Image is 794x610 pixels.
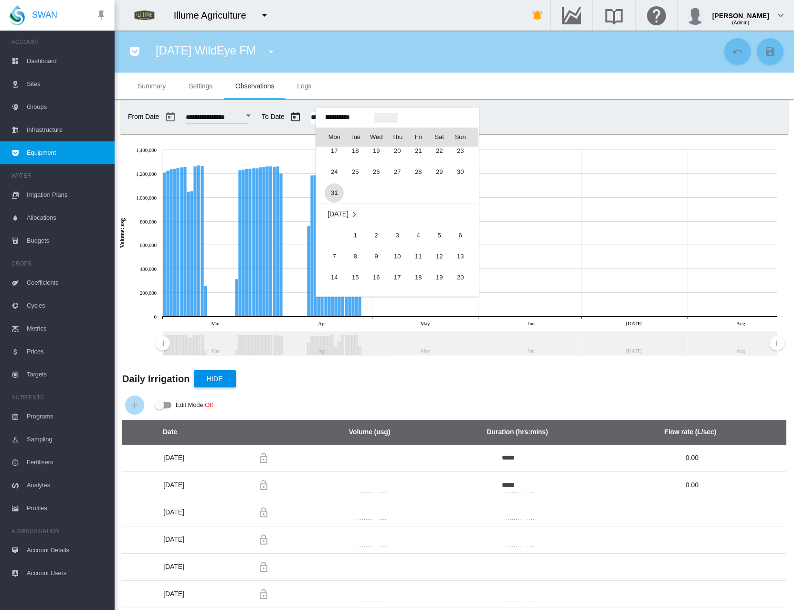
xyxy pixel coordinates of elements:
td: Tuesday March 25 2025 [345,161,366,182]
td: Friday April 18 2025 [408,267,429,288]
span: 16 [367,268,386,287]
td: Friday March 28 2025 [408,161,429,182]
th: Thu [387,128,408,147]
span: 19 [430,268,449,287]
span: 20 [451,268,470,287]
md-calendar: Calendar [316,128,478,296]
tr: Week undefined [316,203,478,225]
span: 28 [409,162,428,182]
td: April 2025 [316,203,478,225]
th: Sun [450,128,478,147]
td: Sunday April 13 2025 [450,246,478,267]
td: Monday March 24 2025 [316,161,345,182]
td: Tuesday April 22 2025 [345,288,366,309]
span: 8 [346,247,365,266]
td: Tuesday March 18 2025 [345,140,366,161]
tr: Week 4 [316,140,478,161]
td: Wednesday April 9 2025 [366,246,387,267]
td: Sunday March 30 2025 [450,161,478,182]
span: 12 [430,247,449,266]
span: 22 [430,141,449,161]
td: Thursday April 10 2025 [387,246,408,267]
td: Friday April 4 2025 [408,225,429,246]
span: 22 [346,289,365,308]
th: Wed [366,128,387,147]
span: 17 [388,268,407,287]
td: Saturday March 29 2025 [429,161,450,182]
span: 25 [346,162,365,182]
td: Monday April 7 2025 [316,246,345,267]
span: 27 [451,289,470,308]
td: Monday April 21 2025 [316,288,345,309]
span: 23 [367,289,386,308]
td: Saturday March 22 2025 [429,140,450,161]
span: 18 [346,141,365,161]
span: 25 [409,289,428,308]
th: Fri [408,128,429,147]
span: 9 [367,247,386,266]
td: Monday March 31 2025 [316,182,345,204]
td: Tuesday April 8 2025 [345,246,366,267]
td: Monday April 14 2025 [316,267,345,288]
span: 26 [367,162,386,182]
td: Thursday April 17 2025 [387,267,408,288]
span: [DATE] [328,210,348,218]
tr: Week 3 [316,267,478,288]
span: 11 [409,247,428,266]
span: 29 [430,162,449,182]
tr: Week 2 [316,246,478,267]
td: Thursday April 3 2025 [387,225,408,246]
span: 24 [388,289,407,308]
span: 14 [325,268,344,287]
td: Friday March 21 2025 [408,140,429,161]
span: 10 [388,247,407,266]
span: 7 [325,247,344,266]
span: 6 [451,226,470,245]
span: 26 [430,289,449,308]
span: 31 [325,183,344,203]
td: Thursday March 27 2025 [387,161,408,182]
span: 21 [409,141,428,161]
td: Wednesday March 19 2025 [366,140,387,161]
span: 17 [325,141,344,161]
td: Tuesday April 15 2025 [345,267,366,288]
span: 15 [346,268,365,287]
td: Sunday April 20 2025 [450,267,478,288]
th: Sat [429,128,450,147]
th: Mon [316,128,345,147]
span: 23 [451,141,470,161]
span: 18 [409,268,428,287]
span: 5 [430,226,449,245]
td: Wednesday March 26 2025 [366,161,387,182]
td: Thursday March 20 2025 [387,140,408,161]
td: Sunday April 27 2025 [450,288,478,309]
span: 3 [388,226,407,245]
tr: Week 1 [316,225,478,246]
td: Saturday April 5 2025 [429,225,450,246]
span: 2 [367,226,386,245]
span: 19 [367,141,386,161]
span: 4 [409,226,428,245]
td: Monday March 17 2025 [316,140,345,161]
span: 24 [325,162,344,182]
td: Wednesday April 16 2025 [366,267,387,288]
td: Saturday April 19 2025 [429,267,450,288]
span: 30 [451,162,470,182]
td: Sunday April 6 2025 [450,225,478,246]
span: 20 [388,141,407,161]
span: 1 [346,226,365,245]
td: Friday April 11 2025 [408,246,429,267]
td: Saturday April 26 2025 [429,288,450,309]
td: Friday April 25 2025 [408,288,429,309]
tr: Week 4 [316,288,478,309]
td: Tuesday April 1 2025 [345,225,366,246]
span: 21 [325,289,344,308]
td: Thursday April 24 2025 [387,288,408,309]
td: Wednesday April 2 2025 [366,225,387,246]
td: Wednesday April 23 2025 [366,288,387,309]
tr: Week 5 [316,161,478,182]
th: Tue [345,128,366,147]
span: 13 [451,247,470,266]
tr: Week 6 [316,182,478,204]
td: Sunday March 23 2025 [450,140,478,161]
